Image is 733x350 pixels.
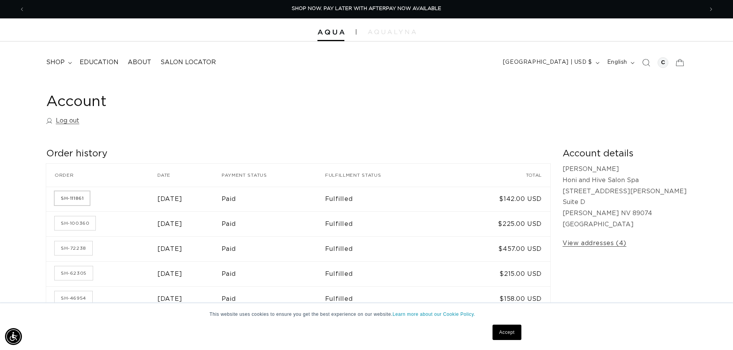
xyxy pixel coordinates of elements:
h2: Order history [46,148,550,160]
a: Accept [493,325,521,340]
a: Order number SH-72238 [55,241,92,255]
a: View addresses (4) [563,238,626,249]
h2: Account details [563,148,687,160]
th: Total [449,164,550,187]
time: [DATE] [157,271,182,277]
button: English [603,55,638,70]
a: Log out [46,115,79,126]
td: Paid [222,286,325,311]
summary: Search [638,54,655,71]
a: Order number SH-46954 [55,291,92,305]
td: Fulfilled [325,261,449,286]
img: aqualyna.com [368,30,416,34]
span: Education [80,58,119,66]
th: Payment status [222,164,325,187]
th: Order [46,164,157,187]
td: $142.00 USD [449,187,550,212]
span: Salon Locator [160,58,216,66]
th: Fulfillment status [325,164,449,187]
time: [DATE] [157,246,182,252]
th: Date [157,164,222,187]
a: Education [75,54,123,71]
div: Accessibility Menu [5,328,22,345]
td: Fulfilled [325,236,449,261]
a: Salon Locator [156,54,220,71]
td: Paid [222,187,325,212]
span: English [607,58,627,66]
a: About [123,54,156,71]
time: [DATE] [157,196,182,202]
span: [GEOGRAPHIC_DATA] | USD $ [503,58,592,66]
span: SHOP NOW. PAY LATER WITH AFTERPAY NOW AVAILABLE [292,6,441,11]
td: Paid [222,236,325,261]
a: Learn more about our Cookie Policy. [392,312,475,317]
span: shop [46,58,65,66]
td: Paid [222,211,325,236]
p: This website uses cookies to ensure you get the best experience on our website. [210,311,524,318]
h1: Account [46,93,687,111]
td: $215.00 USD [449,261,550,286]
td: Fulfilled [325,211,449,236]
td: $457.00 USD [449,236,550,261]
summary: shop [42,54,75,71]
button: Previous announcement [13,2,30,17]
td: Fulfilled [325,187,449,212]
p: [PERSON_NAME] Honi and Hive Salon Spa [STREET_ADDRESS][PERSON_NAME] Suite D [PERSON_NAME] NV 8907... [563,164,687,230]
a: Order number SH-111861 [55,191,90,205]
button: [GEOGRAPHIC_DATA] | USD $ [498,55,603,70]
td: $158.00 USD [449,286,550,311]
a: Order number SH-100360 [55,216,95,230]
iframe: Chat Widget [695,313,733,350]
a: Order number SH-62305 [55,266,93,280]
time: [DATE] [157,296,182,302]
span: About [128,58,151,66]
time: [DATE] [157,221,182,227]
img: Aqua Hair Extensions [317,30,344,35]
td: $225.00 USD [449,211,550,236]
td: Fulfilled [325,286,449,311]
td: Paid [222,261,325,286]
button: Next announcement [703,2,720,17]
